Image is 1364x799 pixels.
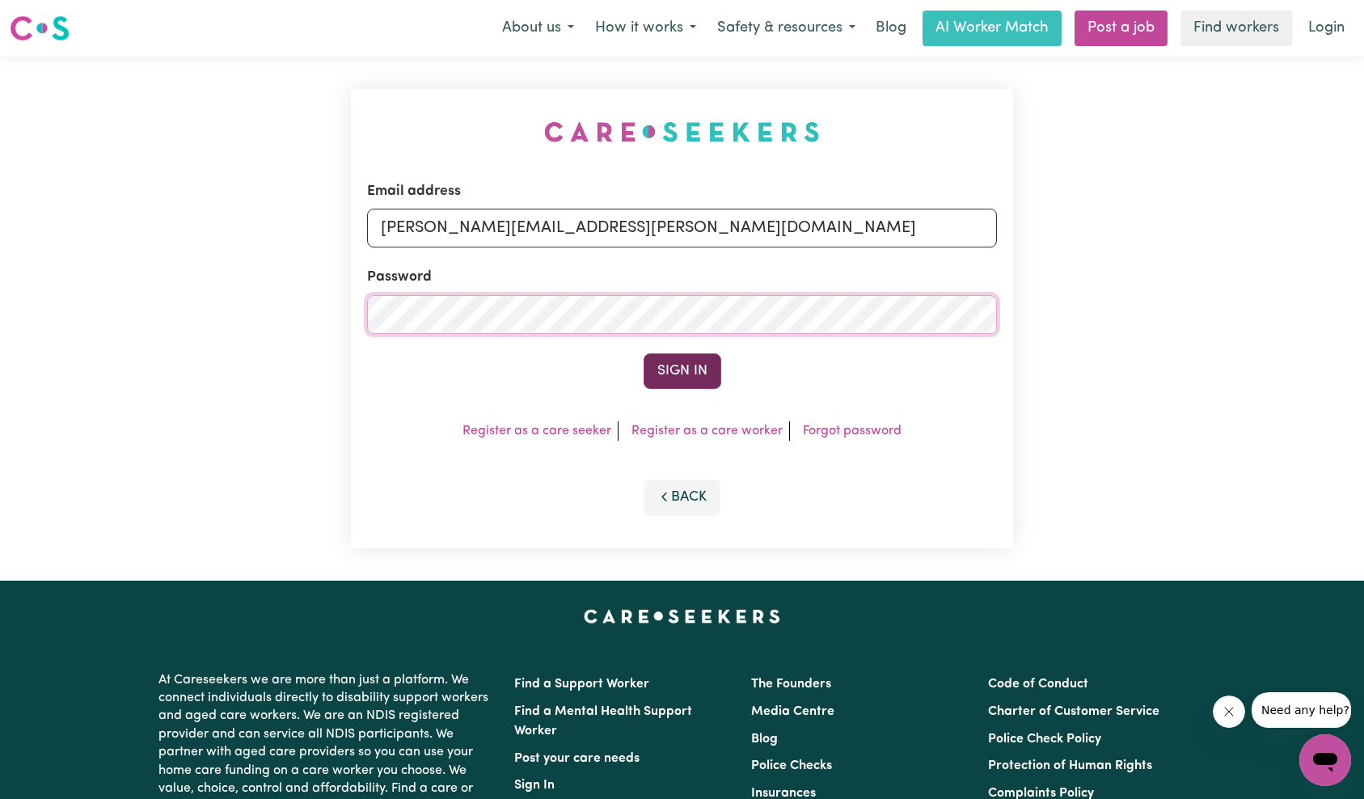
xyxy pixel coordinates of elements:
[367,267,432,288] label: Password
[514,752,640,765] a: Post your care needs
[923,11,1062,46] a: AI Worker Match
[1299,11,1354,46] a: Login
[1213,695,1245,728] iframe: Close message
[988,705,1159,718] a: Charter of Customer Service
[751,678,831,691] a: The Founders
[751,705,834,718] a: Media Centre
[367,209,998,247] input: Email address
[988,759,1152,772] a: Protection of Human Rights
[462,425,611,438] a: Register as a care seeker
[644,480,721,515] button: Back
[866,11,916,46] a: Blog
[514,779,555,792] a: Sign In
[751,733,778,746] a: Blog
[1075,11,1168,46] a: Post a job
[988,678,1088,691] a: Code of Conduct
[707,11,866,45] button: Safety & resources
[751,759,832,772] a: Police Checks
[1180,11,1292,46] a: Find workers
[803,425,902,438] a: Forgot password
[514,678,649,691] a: Find a Support Worker
[1299,734,1351,786] iframe: Button to launch messaging window
[514,705,692,738] a: Find a Mental Health Support Worker
[1252,692,1351,728] iframe: Message from company
[584,610,780,623] a: Careseekers home page
[492,11,585,45] button: About us
[367,181,461,202] label: Email address
[585,11,707,45] button: How it works
[631,425,783,438] a: Register as a care worker
[644,353,721,389] button: Sign In
[10,14,70,43] img: Careseekers logo
[10,10,70,47] a: Careseekers logo
[988,733,1101,746] a: Police Check Policy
